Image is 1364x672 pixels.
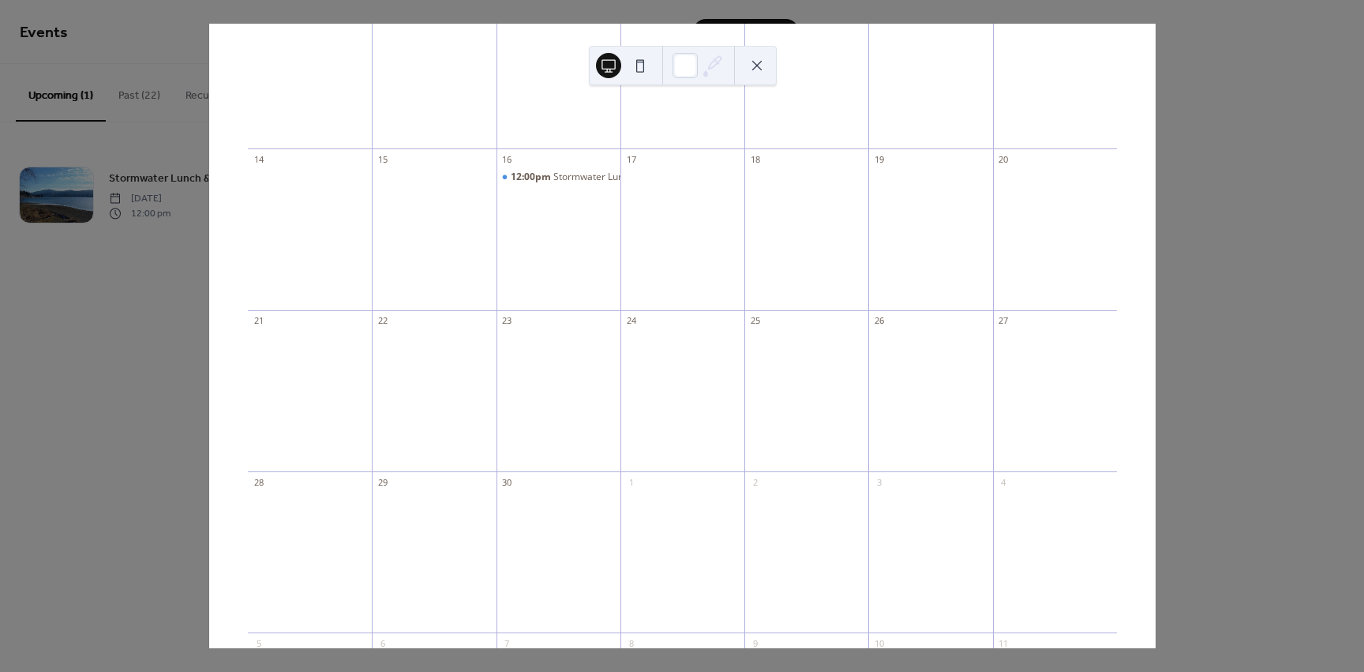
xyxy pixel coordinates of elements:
div: 21 [253,315,264,327]
div: 28 [253,476,264,488]
div: 11 [998,637,1010,649]
div: 20 [998,153,1010,165]
div: 19 [873,153,885,165]
div: 4 [998,476,1010,488]
div: 8 [625,637,637,649]
div: 6 [377,637,388,649]
div: 5 [253,637,264,649]
div: 2 [749,476,761,488]
div: 17 [625,153,637,165]
div: 30 [501,476,513,488]
div: 23 [501,315,513,327]
div: 3 [873,476,885,488]
div: 18 [749,153,761,165]
div: 25 [749,315,761,327]
div: 7 [501,637,513,649]
div: 26 [873,315,885,327]
div: 14 [253,153,264,165]
div: 24 [625,315,637,327]
div: 27 [998,315,1010,327]
div: 22 [377,315,388,327]
span: 12:00pm [511,171,553,184]
div: 10 [873,637,885,649]
div: 1 [625,476,637,488]
div: 29 [377,476,388,488]
div: 15 [377,153,388,165]
div: 16 [501,153,513,165]
div: 9 [749,637,761,649]
div: Stormwater Lunch & Learn [497,171,620,184]
div: Stormwater Lunch & Learn [553,171,671,184]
